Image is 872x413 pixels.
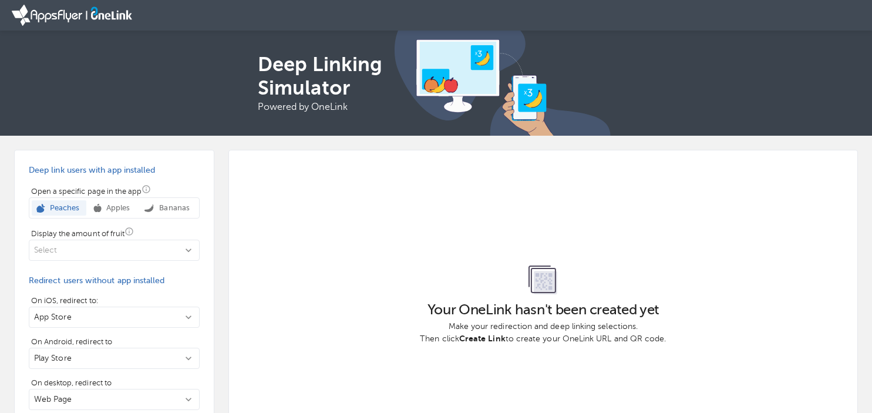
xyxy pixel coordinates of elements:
button: [object Object] [29,240,200,261]
h4: Deep Linking Simulator [258,53,390,100]
p: Display the amount of fruit [29,227,200,240]
button: Peaches [32,200,86,216]
p: Bananas [154,202,189,214]
p: On iOS, redirect to: [29,295,200,307]
p: Open a specific page in the app [29,184,200,197]
h1: Your OneLink hasn't been created yet [427,302,659,318]
button: On Android, redirect to [29,348,200,369]
p: Deep link users with app installed [29,164,200,176]
button: Apples [88,200,137,216]
p: Peaches [45,202,79,214]
b: Create Link [459,334,506,343]
button: On desktop, redirect to [29,389,200,410]
p: Redirect users without app installed [29,275,200,287]
p: Make your redirection and deep linking selections. Then click to create your OneLink URL and QR c... [420,321,666,345]
p: Apples [102,202,130,214]
p: On Android, redirect to [29,336,200,348]
button: On iOS, redirect to: [29,307,200,328]
h6: Powered by OneLink [258,100,390,114]
button: Bananas [139,200,196,216]
p: Select [34,244,180,256]
p: Play Store [34,352,180,364]
p: On desktop, redirect to [29,377,200,389]
p: Web Page [34,394,180,405]
p: App Store [34,311,180,323]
